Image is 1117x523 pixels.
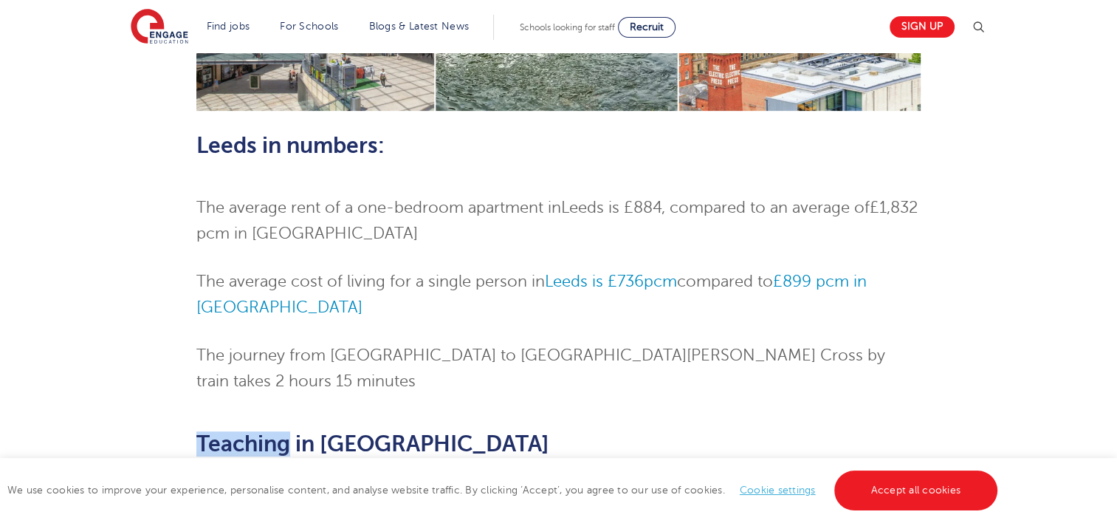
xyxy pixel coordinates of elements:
[520,22,615,33] span: Schools looking for staff
[196,346,885,390] span: The journey from [GEOGRAPHIC_DATA] to [GEOGRAPHIC_DATA][PERSON_NAME] Cross by train takes 2 hours...
[196,199,561,216] span: The average rent of a one-bedroom apartment in
[740,485,816,496] a: Cookie settings
[196,133,385,158] span: Leeds in numbers:
[561,199,661,216] span: Leeds is £884
[7,485,1001,496] span: We use cookies to improve your experience, personalise content, and analyse website traffic. By c...
[630,21,664,33] span: Recruit
[834,471,998,510] a: Accept all cookies
[207,21,250,32] a: Find jobs
[196,273,545,290] span: The average cost of living for a single person in
[131,9,188,46] img: Engage Education
[196,273,867,316] a: £899 pcm in [GEOGRAPHIC_DATA]
[644,273,677,290] a: pcm
[890,16,955,38] a: Sign up
[369,21,470,32] a: Blogs & Latest News
[545,273,644,290] a: Leeds is £736
[196,431,549,457] b: Teaching in [GEOGRAPHIC_DATA]
[196,199,918,242] span: £1,832 pcm in [GEOGRAPHIC_DATA]
[618,17,676,38] a: Recruit
[677,273,773,290] span: compared to
[280,21,338,32] a: For Schools
[661,199,870,216] span: , compared to an average of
